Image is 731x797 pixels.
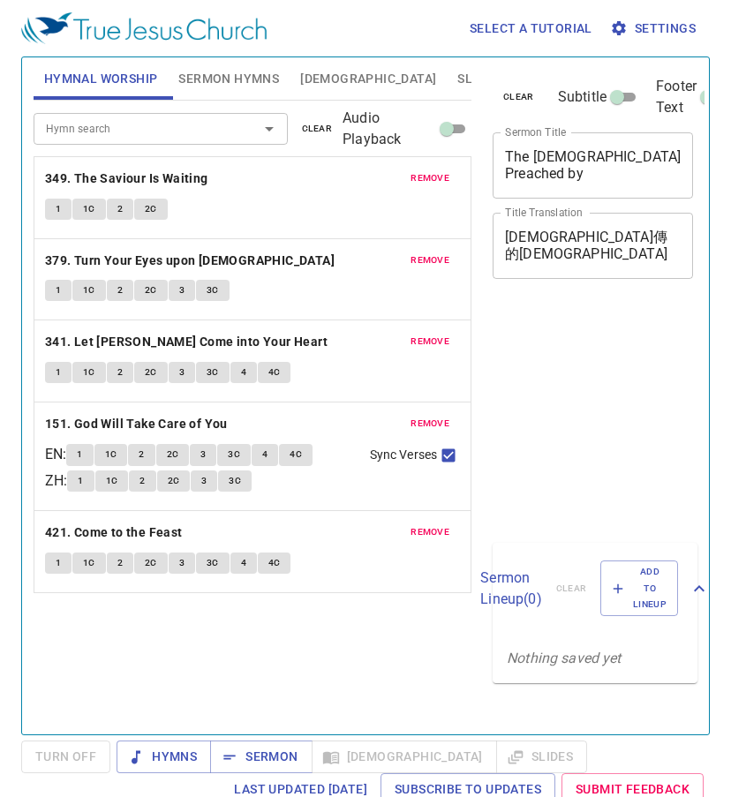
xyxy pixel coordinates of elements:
[343,108,436,150] span: Audio Playback
[139,447,144,462] span: 2
[105,447,117,462] span: 1C
[224,746,298,768] span: Sermon
[45,413,230,435] button: 151. God Will Take Care of You
[169,362,195,383] button: 3
[268,365,281,380] span: 4C
[279,444,313,465] button: 4C
[45,331,331,353] button: 341. Let [PERSON_NAME] Come into Your Heart
[196,280,230,301] button: 3C
[191,470,217,492] button: 3
[262,447,268,462] span: 4
[400,522,460,543] button: remove
[128,444,154,465] button: 2
[268,555,281,571] span: 4C
[179,365,185,380] span: 3
[300,68,436,90] span: [DEMOGRAPHIC_DATA]
[190,444,216,465] button: 3
[56,282,61,298] span: 1
[56,365,61,380] span: 1
[45,168,208,190] b: 349. The Saviour Is Waiting
[72,280,106,301] button: 1C
[45,553,72,574] button: 1
[95,470,129,492] button: 1C
[83,201,95,217] span: 1C
[45,413,228,435] b: 151. God Will Take Care of You
[145,365,157,380] span: 2C
[45,522,185,544] button: 421. Come to the Feast
[117,555,123,571] span: 2
[241,365,246,380] span: 4
[66,444,93,465] button: 1
[78,473,83,489] span: 1
[169,280,195,301] button: 3
[107,362,133,383] button: 2
[207,365,219,380] span: 3C
[107,280,133,301] button: 2
[131,746,197,768] span: Hymns
[157,470,191,492] button: 2C
[134,362,168,383] button: 2C
[117,282,123,298] span: 2
[106,473,118,489] span: 1C
[134,553,168,574] button: 2C
[45,280,72,301] button: 1
[411,334,449,350] span: remove
[600,560,678,616] button: Add to Lineup
[230,362,257,383] button: 4
[45,250,335,272] b: 379. Turn Your Eyes upon [DEMOGRAPHIC_DATA]
[178,68,279,90] span: Sermon Hymns
[72,199,106,220] button: 1C
[200,447,206,462] span: 3
[45,444,66,465] p: EN :
[129,470,155,492] button: 2
[290,447,302,462] span: 4C
[614,18,696,40] span: Settings
[117,365,123,380] span: 2
[44,68,158,90] span: Hymnal Worship
[370,446,437,464] span: Sync Verses
[411,524,449,540] span: remove
[493,86,545,108] button: clear
[77,447,82,462] span: 1
[72,553,106,574] button: 1C
[258,362,291,383] button: 4C
[45,522,183,544] b: 421. Come to the Feast
[230,553,257,574] button: 4
[45,331,328,353] b: 341. Let [PERSON_NAME] Come into Your Heart
[217,444,251,465] button: 3C
[400,413,460,434] button: remove
[83,282,95,298] span: 1C
[201,473,207,489] span: 3
[291,118,343,139] button: clear
[229,473,241,489] span: 3C
[258,553,291,574] button: 4C
[400,250,460,271] button: remove
[612,564,667,613] span: Add to Lineup
[607,12,703,45] button: Settings
[486,297,655,537] iframe: from-child
[257,117,282,141] button: Open
[107,199,133,220] button: 2
[207,282,219,298] span: 3C
[45,199,72,220] button: 1
[45,250,338,272] button: 379. Turn Your Eyes upon [DEMOGRAPHIC_DATA]
[83,555,95,571] span: 1C
[94,444,128,465] button: 1C
[67,470,94,492] button: 1
[45,470,67,492] p: ZH :
[134,280,168,301] button: 2C
[168,473,180,489] span: 2C
[145,282,157,298] span: 2C
[302,121,333,137] span: clear
[207,555,219,571] span: 3C
[45,168,211,190] button: 349. The Saviour Is Waiting
[507,650,622,666] i: Nothing saved yet
[400,168,460,189] button: remove
[411,170,449,186] span: remove
[117,741,211,773] button: Hymns
[145,201,157,217] span: 2C
[218,470,252,492] button: 3C
[503,89,534,105] span: clear
[21,12,267,44] img: True Jesus Church
[45,362,72,383] button: 1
